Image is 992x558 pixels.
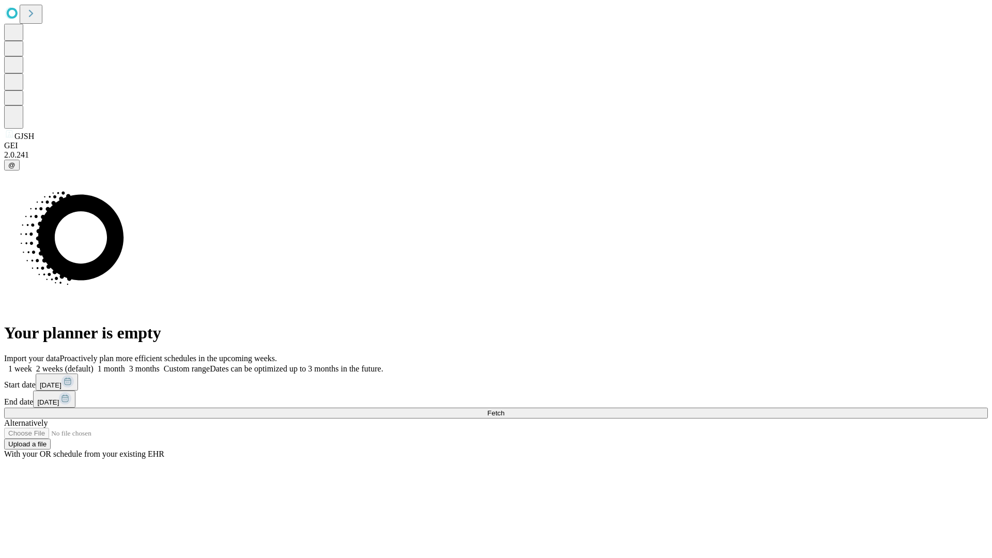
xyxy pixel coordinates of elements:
div: End date [4,391,988,408]
span: GJSH [14,132,34,141]
span: Fetch [487,409,504,417]
span: Import your data [4,354,60,363]
span: Alternatively [4,419,48,427]
span: [DATE] [40,381,61,389]
span: With your OR schedule from your existing EHR [4,450,164,458]
span: @ [8,161,16,169]
div: GEI [4,141,988,150]
div: Start date [4,374,988,391]
button: Fetch [4,408,988,419]
button: Upload a file [4,439,51,450]
span: Dates can be optimized up to 3 months in the future. [210,364,383,373]
button: [DATE] [36,374,78,391]
span: [DATE] [37,398,59,406]
span: 2 weeks (default) [36,364,94,373]
span: Custom range [164,364,210,373]
span: Proactively plan more efficient schedules in the upcoming weeks. [60,354,277,363]
div: 2.0.241 [4,150,988,160]
span: 1 week [8,364,32,373]
span: 1 month [98,364,125,373]
h1: Your planner is empty [4,323,988,343]
button: [DATE] [33,391,75,408]
span: 3 months [129,364,160,373]
button: @ [4,160,20,171]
